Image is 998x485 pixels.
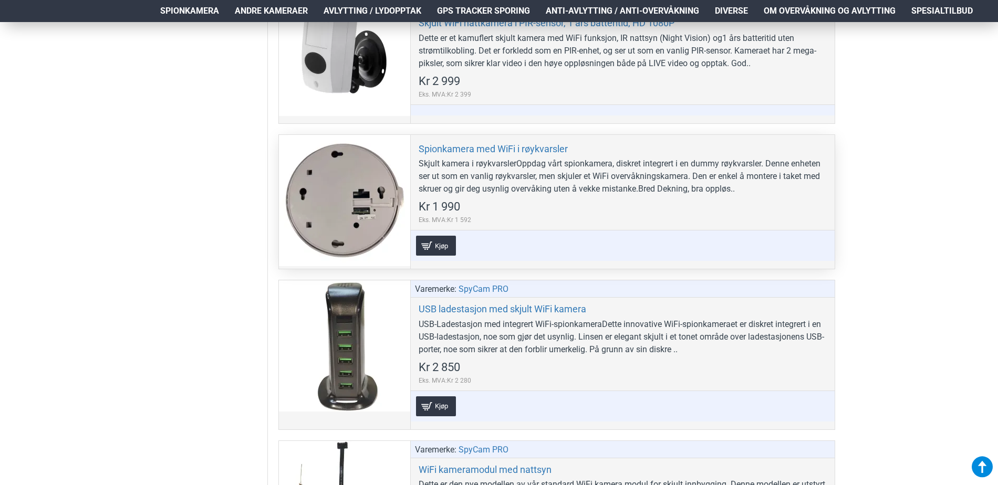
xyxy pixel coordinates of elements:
span: Kr 2 999 [419,76,460,87]
a: SpyCam PRO [459,444,508,456]
span: Kr 2 850 [419,362,460,373]
span: Eks. MVA:Kr 2 399 [419,90,471,99]
span: Eks. MVA:Kr 2 280 [419,376,471,385]
span: Kjøp [432,242,451,249]
span: Anti-avlytting / Anti-overvåkning [546,5,699,17]
a: USB ladestasjon med skjult WiFi kamera USB ladestasjon med skjult WiFi kamera [279,280,410,412]
a: Skjult WiFi nattkamera i PIR-sensor, 1 års batteritid, HD 1080P [419,17,674,29]
span: Spesialtilbud [911,5,973,17]
span: Eks. MVA:Kr 1 592 [419,215,471,225]
span: Varemerke: [415,283,456,296]
span: Diverse [715,5,748,17]
a: Spionkamera med WiFi i røykvarsler Spionkamera med WiFi i røykvarsler [279,135,410,266]
span: GPS Tracker Sporing [437,5,530,17]
span: Kjøp [432,403,451,409]
a: SpyCam PRO [459,283,508,296]
span: Spionkamera [160,5,219,17]
div: Dette er et kamuflert skjult kamera med WiFi funksjon, IR nattsyn (Night Vision) og1 års batterit... [419,32,827,70]
span: Avlytting / Lydopptak [324,5,421,17]
div: Skjult kamera i røykvarslerOppdag vårt spionkamera, diskret integrert i en dummy røykvarsler. Den... [419,157,827,195]
a: Spionkamera med WiFi i røykvarsler [419,143,568,155]
span: Kr 1 990 [419,201,460,213]
span: Om overvåkning og avlytting [764,5,896,17]
div: USB-Ladestasjon med integrert WiFi-spionkameraDette innovative WiFi-spionkameraet er diskret inte... [419,318,827,356]
span: Andre kameraer [235,5,308,17]
a: USB ladestasjon med skjult WiFi kamera [419,303,586,315]
a: WiFi kameramodul med nattsyn [419,463,552,476]
span: Varemerke: [415,444,456,456]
